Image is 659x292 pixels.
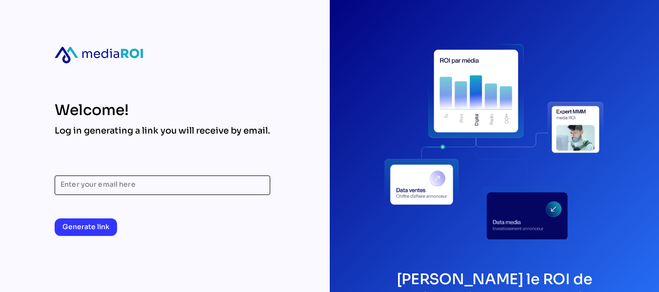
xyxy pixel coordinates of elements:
div: Log in generating a link you will receive by email. [55,125,270,136]
input: Enter your email here [60,175,264,195]
div: login [384,31,604,251]
span: Generate link [62,221,109,233]
div: mediaroi [55,47,143,63]
button: Generate link [55,218,117,236]
div: Welcome! [55,101,270,119]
